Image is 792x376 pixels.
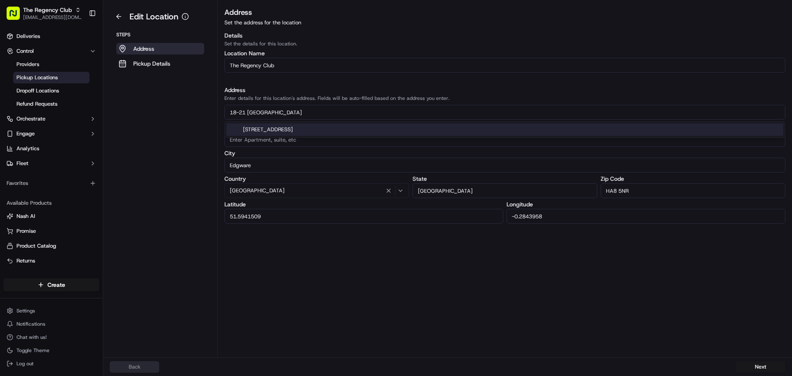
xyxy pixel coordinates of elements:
[16,334,47,341] span: Chat with us!
[224,95,785,102] p: Enter details for this location's address. Fields will be auto-filled based on the address you en...
[73,128,90,135] span: [DATE]
[26,150,109,157] span: [PERSON_NAME] [PERSON_NAME]
[16,257,35,265] span: Returns
[23,6,72,14] button: The Regency Club
[3,239,99,253] button: Product Catalog
[13,72,90,83] a: Pickup Locations
[3,127,99,140] button: Engage
[7,213,96,220] a: Nash AI
[8,142,21,156] img: Joana Marie Avellanoza
[224,121,785,138] div: Suggestions
[16,74,58,81] span: Pickup Locations
[115,150,132,157] span: [DATE]
[116,43,204,54] button: Address
[26,128,67,135] span: [PERSON_NAME]
[16,242,56,250] span: Product Catalog
[224,158,785,173] input: Enter City
[5,181,66,196] a: 📗Knowledge Base
[16,100,57,108] span: Refund Requests
[16,151,23,157] img: 1736555255976-a54dd68f-1ca7-489b-9aae-adbdc363a1c4
[224,58,785,73] input: Location name
[16,347,49,354] span: Toggle Theme
[3,3,85,23] button: The Regency Club[EMAIL_ADDRESS][DOMAIN_NAME]
[3,142,99,155] a: Analytics
[8,33,150,46] p: Welcome 👋
[224,209,503,224] input: Enter Latitude
[13,98,90,110] a: Refund Requests
[70,185,76,192] div: 💻
[224,201,503,207] label: Latitude
[37,79,135,87] div: Start new chat
[116,58,204,69] button: Pickup Details
[3,30,99,43] a: Deliveries
[16,360,33,367] span: Log out
[3,278,99,291] button: Create
[16,115,45,123] span: Orchestrate
[16,213,35,220] span: Nash AI
[224,31,785,40] h3: Details
[133,45,154,53] p: Address
[3,305,99,317] button: Settings
[16,321,45,327] span: Notifications
[507,209,785,224] input: Enter Longitude
[224,40,785,47] p: Set the details for this location.
[8,107,55,114] div: Past conversations
[3,196,99,210] div: Available Products
[8,8,25,25] img: Nash
[3,45,99,58] button: Control
[3,345,99,356] button: Toggle Theme
[16,33,40,40] span: Deliveries
[21,53,148,62] input: Got a question? Start typing here...
[130,11,178,22] h1: Edit Location
[16,47,34,55] span: Control
[412,176,597,182] label: State
[3,358,99,369] button: Log out
[3,177,99,190] div: Favorites
[16,227,36,235] span: Promise
[13,59,90,70] a: Providers
[601,176,785,182] label: Zip Code
[66,181,136,196] a: 💻API Documentation
[3,225,99,238] button: Promise
[16,184,63,193] span: Knowledge Base
[224,86,785,94] h3: Address
[47,281,65,289] span: Create
[16,87,59,95] span: Dropoff Locations
[37,87,113,94] div: We're available if you need us!
[230,187,285,194] span: [GEOGRAPHIC_DATA]
[224,105,785,120] input: Enter address
[3,331,99,343] button: Chat with us!
[68,128,71,135] span: •
[224,176,409,182] label: Country
[3,210,99,223] button: Nash AI
[140,81,150,91] button: Start new chat
[224,150,785,156] label: City
[3,112,99,125] button: Orchestrate
[224,50,785,56] label: Location Name
[111,150,114,157] span: •
[224,19,785,26] p: Set the address for the location
[16,307,35,314] span: Settings
[16,130,35,137] span: Engage
[8,120,21,133] img: Bea Lacdao
[507,201,785,207] label: Longitude
[16,160,28,167] span: Fleet
[226,123,783,136] div: [STREET_ADDRESS]
[3,157,99,170] button: Fleet
[116,31,204,38] p: Steps
[7,242,96,250] a: Product Catalog
[23,14,82,21] button: [EMAIL_ADDRESS][DOMAIN_NAME]
[412,183,597,198] input: Enter State
[17,79,32,94] img: 1753817452368-0c19585d-7be3-40d9-9a41-2dc781b3d1eb
[3,318,99,330] button: Notifications
[8,185,15,192] div: 📗
[601,183,785,198] input: Enter Zip Code
[7,227,96,235] a: Promise
[128,106,150,116] button: See all
[224,7,785,18] h3: Address
[8,79,23,94] img: 1736555255976-a54dd68f-1ca7-489b-9aae-adbdc363a1c4
[224,183,409,198] button: [GEOGRAPHIC_DATA]
[16,61,39,68] span: Providers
